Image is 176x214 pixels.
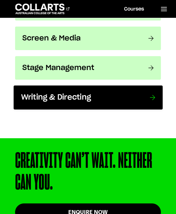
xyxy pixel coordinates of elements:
div: Go to homepage [15,4,70,14]
div: CREATIVITY CAN’T WAIT. NEITHER CAN YOU. [15,150,161,194]
a: Writing & Directing [14,86,163,110]
h3: Stage Management [22,63,136,72]
a: Stage Management [15,56,161,80]
h3: Writing & Directing [21,93,137,102]
a: Screen & Media [15,27,161,50]
h3: Screen & Media [22,34,136,43]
